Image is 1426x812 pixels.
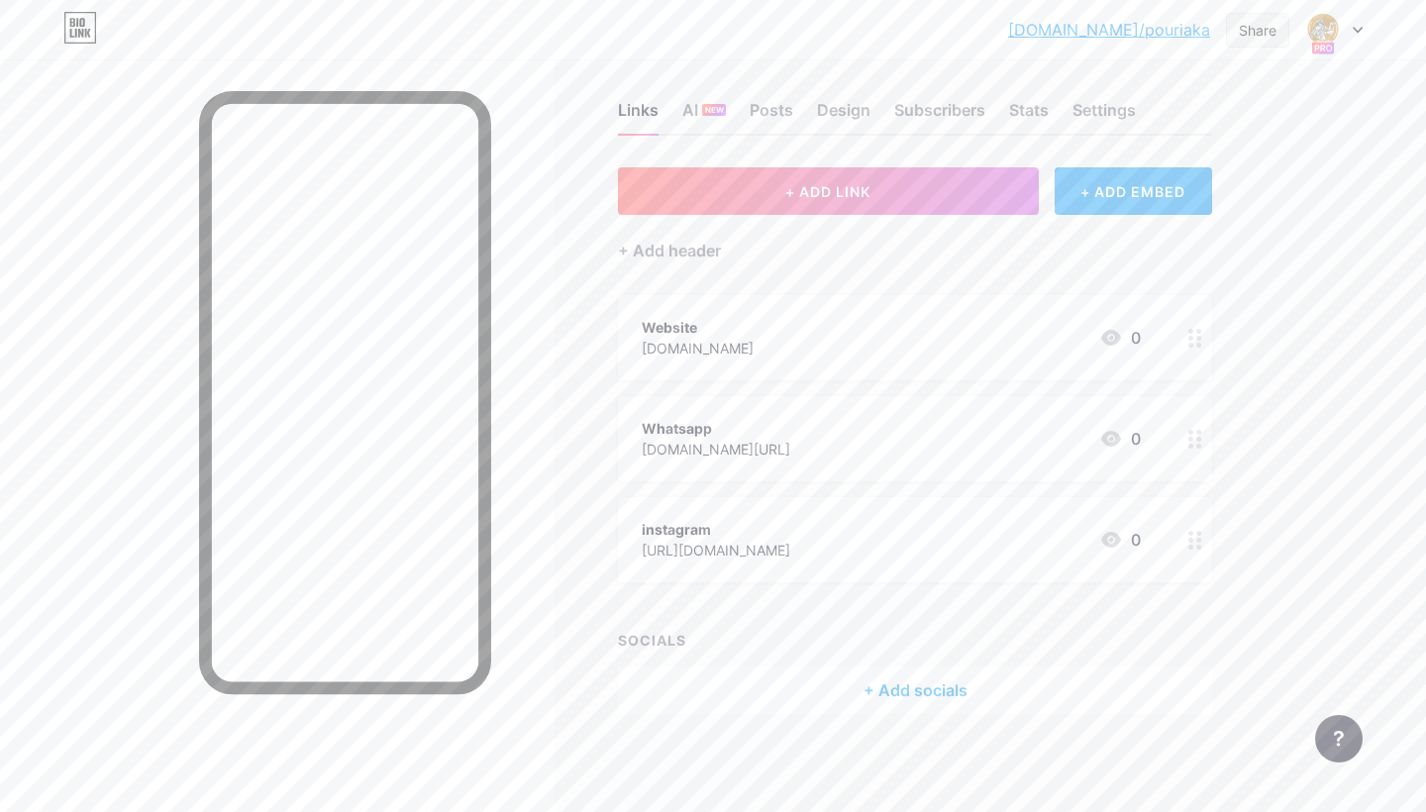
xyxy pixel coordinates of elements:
button: + ADD LINK [618,167,1039,215]
div: instagram [642,519,790,540]
span: NEW [705,104,724,116]
div: Posts [750,98,793,134]
div: Share [1239,20,1276,41]
div: + Add socials [618,666,1212,714]
img: Pouria Kayyumi [1304,11,1342,49]
div: Settings [1072,98,1136,134]
div: [URL][DOMAIN_NAME] [642,540,790,560]
div: + ADD EMBED [1055,167,1212,215]
div: 0 [1099,326,1141,350]
div: Links [618,98,659,134]
div: AI [682,98,726,134]
div: Stats [1009,98,1049,134]
span: + ADD LINK [785,183,870,200]
div: SOCIALS [618,630,1212,651]
div: 0 [1099,528,1141,552]
div: [DOMAIN_NAME] [642,338,754,358]
div: + Add header [618,239,721,262]
a: [DOMAIN_NAME]/pouriaka [1008,18,1210,42]
div: 0 [1099,427,1141,451]
div: Whatsapp [642,418,790,439]
div: Website [642,317,754,338]
div: Subscribers [894,98,985,134]
div: [DOMAIN_NAME][URL] [642,439,790,459]
div: Design [817,98,870,134]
